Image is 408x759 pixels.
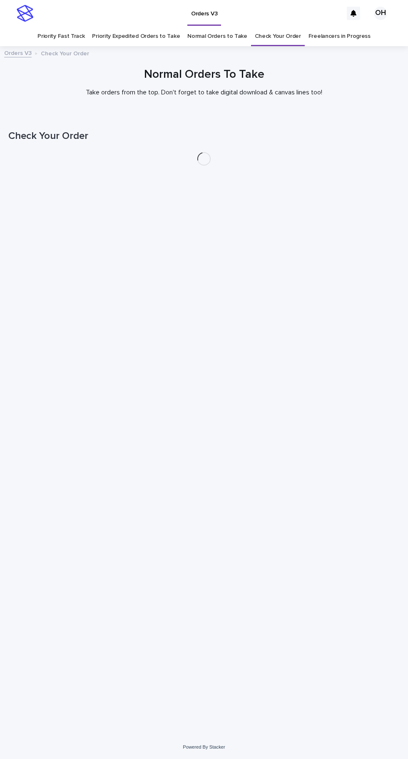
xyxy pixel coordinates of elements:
[8,130,400,142] h1: Check Your Order
[374,7,387,20] div: OH
[187,27,247,46] a: Normal Orders to Take
[17,5,33,22] img: stacker-logo-s-only.png
[37,27,85,46] a: Priority Fast Track
[92,27,180,46] a: Priority Expedited Orders to Take
[308,27,371,46] a: Freelancers in Progress
[255,27,301,46] a: Check Your Order
[37,89,371,96] p: Take orders from the top. Don't forget to take digital download & canvas lines too!
[4,48,32,57] a: Orders V3
[8,68,400,82] h1: Normal Orders To Take
[41,48,89,57] p: Check Your Order
[183,744,225,749] a: Powered By Stacker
